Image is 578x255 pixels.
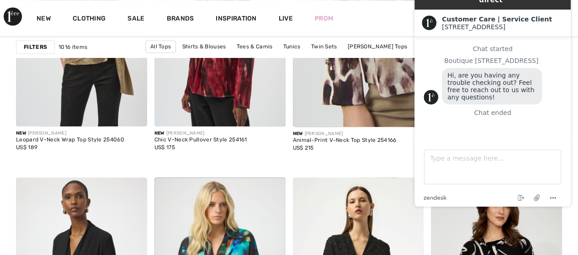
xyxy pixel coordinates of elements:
img: 1ère Avenue [4,7,22,26]
a: Tees & Camis [232,41,277,52]
div: [PERSON_NAME] [16,130,124,137]
span: Chat [20,6,39,15]
span: US$ 175 [154,144,175,151]
a: [PERSON_NAME] Tops [284,53,352,65]
a: All Tops [145,40,176,53]
span: 1016 items [58,43,87,51]
a: Prom [315,14,333,23]
a: Clothing [73,15,106,24]
div: Leopard V-Neck Wrap Top Style 254060 [16,137,124,143]
div: [PERSON_NAME] [293,130,397,137]
a: [PERSON_NAME] Tops [343,41,412,52]
span: New [293,131,303,136]
span: New [154,130,164,136]
a: Twin Sets [307,41,342,52]
a: Brands [167,15,194,24]
a: Tunics [279,41,305,52]
div: Animal-Print V-Neck Top Style 254166 [293,137,397,144]
span: New [16,130,26,136]
div: Chic V-Neck Pullover Style 254161 [154,137,247,143]
span: US$ 189 [16,144,37,151]
a: Live [279,14,293,23]
a: Black Tops [244,53,282,65]
div: [PERSON_NAME] [154,130,247,137]
strong: Filters [24,43,47,51]
a: Sale [127,15,144,24]
span: US$ 215 [293,145,314,151]
span: Inspiration [216,15,256,24]
a: New [37,15,51,24]
a: Shirts & Blouses [178,41,231,52]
